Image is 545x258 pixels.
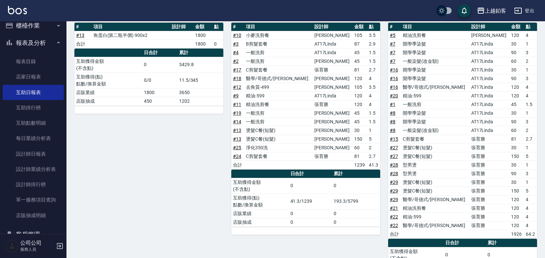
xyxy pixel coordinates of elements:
[390,93,398,98] a: #20
[3,100,64,115] a: 互助排行榜
[244,57,312,65] td: 一般洗剪
[509,143,524,152] td: 30
[470,31,510,40] td: [PERSON_NAME]
[509,91,524,100] td: 120
[177,57,223,72] td: 3429.8
[509,100,524,109] td: 45
[3,226,64,243] button: 客戶管理
[401,65,469,74] td: 開學季染髮
[313,109,353,117] td: [PERSON_NAME]
[470,83,510,91] td: AT17Linda
[509,187,524,195] td: 150
[401,161,469,169] td: 型男燙
[244,135,312,143] td: 燙髮C餐(短髮)
[390,145,398,150] a: #27
[353,152,367,161] td: 81
[353,135,367,143] td: 150
[353,126,367,135] td: 30
[401,204,469,212] td: 精油洗剪餐
[353,48,367,57] td: 45
[401,23,469,31] th: 項目
[332,193,380,209] td: 193.3/5799
[244,117,312,126] td: 一般洗剪
[367,117,380,126] td: 1.5
[524,109,537,117] td: 1
[470,195,510,204] td: 張育勝
[524,178,537,187] td: 1
[524,230,537,238] td: 64.2
[401,152,469,161] td: 燙髮C餐(短髮)
[313,23,353,31] th: 設計師
[289,218,332,226] td: 0
[353,57,367,65] td: 45
[470,109,510,117] td: AT17Linda
[212,23,223,31] th: 點
[313,117,353,126] td: [PERSON_NAME]
[233,110,241,116] a: #19
[367,161,380,169] td: 41.3
[485,7,506,15] div: 上越鉑客
[470,152,510,161] td: 張育勝
[388,23,537,239] table: a dense table
[289,170,332,178] th: 日合計
[390,84,398,90] a: #16
[470,40,510,48] td: AT17Linda
[367,48,380,57] td: 1.5
[470,187,510,195] td: 張育勝
[509,74,524,83] td: 90
[244,65,312,74] td: C剪髮套餐
[390,136,398,142] a: #15
[233,84,241,90] a: #12
[193,23,212,31] th: 金額
[509,126,524,135] td: 60
[390,128,395,133] a: #8
[390,76,398,81] a: #16
[231,218,289,226] td: 店販抽成
[233,59,239,64] a: #2
[470,48,510,57] td: AT17Linda
[509,83,524,91] td: 120
[390,59,395,64] a: #7
[509,117,524,126] td: 90
[470,91,510,100] td: AT17Linda
[233,93,239,98] a: #9
[233,119,241,124] a: #14
[313,57,353,65] td: [PERSON_NAME]
[390,162,398,168] a: #28
[313,135,353,143] td: [PERSON_NAME]
[524,152,537,161] td: 5
[3,208,64,223] a: 店販抽成明細
[390,154,398,159] a: #27
[470,100,510,109] td: AT17Linda
[470,23,510,31] th: 設計師
[367,109,380,117] td: 1.5
[231,178,289,193] td: 互助獲得金額 (不含點)
[470,169,510,178] td: 張育勝
[524,195,537,204] td: 4
[390,119,395,124] a: #8
[5,239,19,253] img: Person
[231,193,289,209] td: 互助獲得(點) 點數/換算金額
[509,204,524,212] td: 120
[524,135,537,143] td: 2.7
[509,57,524,65] td: 60
[509,65,524,74] td: 30
[470,161,510,169] td: 張育勝
[231,23,244,31] th: #
[353,74,367,83] td: 120
[367,31,380,40] td: 3.5
[524,169,537,178] td: 3
[74,49,223,106] table: a dense table
[524,91,537,100] td: 4
[511,5,537,17] button: 登出
[388,23,401,31] th: #
[524,31,537,40] td: 4
[353,109,367,117] td: 45
[401,221,469,230] td: 醫學/哥德式/[PERSON_NAME]
[390,180,398,185] a: #29
[470,212,510,221] td: 張育勝
[524,187,537,195] td: 5
[524,74,537,83] td: 3
[289,178,332,193] td: 0
[313,152,353,161] td: 張育勝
